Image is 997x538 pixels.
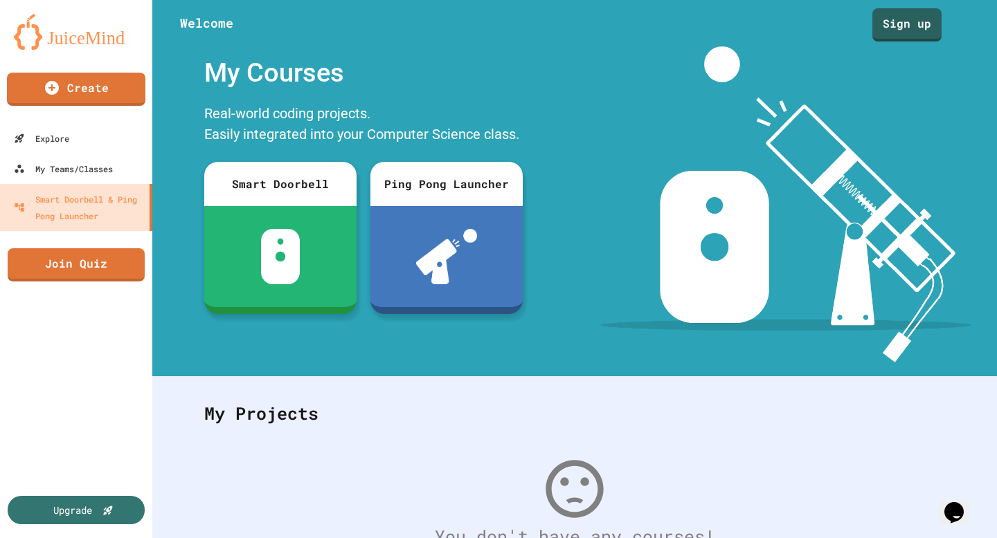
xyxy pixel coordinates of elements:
[197,100,530,151] div: Real-world coding projects. Easily integrated into your Computer Science class.
[53,503,92,517] div: Upgrade
[600,46,971,362] img: banner-image-my-projects.png
[14,14,138,50] img: logo-orange.svg
[7,73,145,106] a: Create
[872,8,942,41] a: Sign up
[416,229,478,284] img: ppl-with-ball.png
[370,162,523,206] div: Ping Pong Launcher
[939,483,983,524] iframe: chat widget
[204,162,357,206] div: Smart Doorbell
[8,248,145,281] a: Join Quiz
[190,387,959,440] div: My Projects
[14,130,69,147] div: Explore
[14,191,144,224] div: Smart Doorbell & Ping Pong Launcher
[197,46,530,100] div: My Courses
[261,229,300,284] img: sdb-white.svg
[14,160,113,177] div: My Teams/Classes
